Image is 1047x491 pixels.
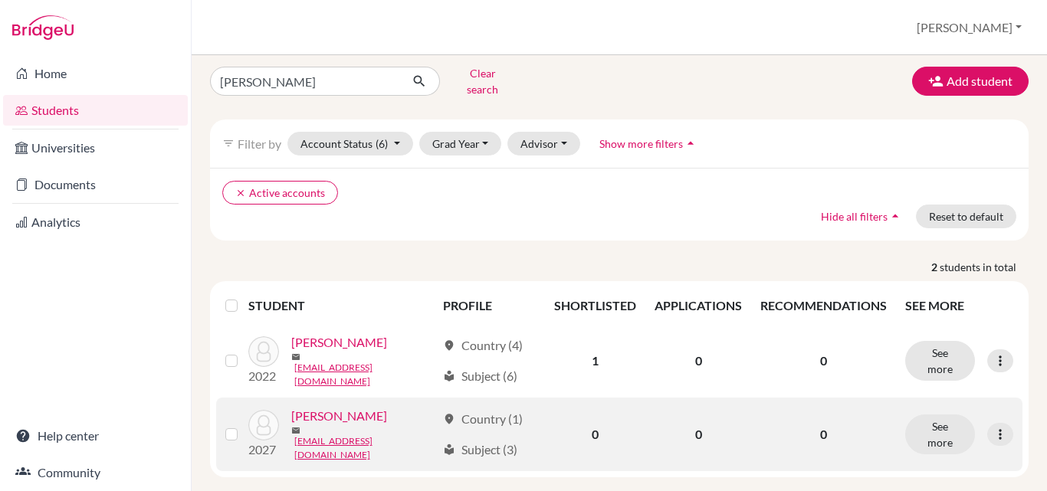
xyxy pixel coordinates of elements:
input: Find student by name... [210,67,400,96]
th: SHORTLISTED [545,287,645,324]
button: Reset to default [916,205,1016,228]
div: Country (1) [443,410,523,428]
td: 0 [545,398,645,471]
a: [PERSON_NAME] [291,333,387,352]
i: arrow_drop_up [683,136,698,151]
p: 0 [760,425,887,444]
p: 2027 [248,440,279,459]
a: [EMAIL_ADDRESS][DOMAIN_NAME] [294,361,436,388]
th: PROFILE [434,287,546,324]
th: SEE MORE [896,287,1022,324]
a: Community [3,457,188,488]
th: STUDENT [248,287,434,324]
div: Subject (6) [443,367,517,385]
a: [PERSON_NAME] [291,407,387,425]
td: 0 [645,324,751,398]
p: 0 [760,352,887,370]
td: 1 [545,324,645,398]
span: mail [291,352,300,362]
td: 0 [645,398,751,471]
a: Help center [3,421,188,451]
img: Roman, Miranda [248,410,279,440]
img: Peña, Miranda [248,336,279,367]
a: Analytics [3,207,188,237]
span: mail [291,426,300,435]
span: Show more filters [599,137,683,150]
img: Bridge-U [12,15,74,40]
span: location_on [443,413,455,425]
span: local_library [443,370,455,382]
span: location_on [443,339,455,352]
th: APPLICATIONS [645,287,751,324]
a: Documents [3,169,188,200]
button: Grad Year [419,132,502,155]
a: [EMAIL_ADDRESS][DOMAIN_NAME] [294,434,436,462]
button: Clear search [440,61,525,101]
button: See more [905,414,975,454]
span: students in total [940,259,1029,275]
a: Home [3,58,188,89]
button: Advisor [507,132,580,155]
div: Country (4) [443,336,523,355]
i: arrow_drop_up [888,208,903,224]
button: clearActive accounts [222,181,338,205]
button: See more [905,341,975,381]
button: [PERSON_NAME] [910,13,1029,42]
strong: 2 [931,259,940,275]
i: clear [235,188,246,198]
i: filter_list [222,137,235,149]
span: Filter by [238,136,281,151]
span: local_library [443,444,455,456]
p: 2022 [248,367,279,385]
button: Account Status(6) [287,132,413,155]
div: Subject (3) [443,440,517,459]
a: Students [3,95,188,126]
a: Universities [3,133,188,163]
span: Hide all filters [821,210,888,223]
button: Show more filtersarrow_drop_up [586,132,711,155]
th: RECOMMENDATIONS [751,287,896,324]
button: Hide all filtersarrow_drop_up [808,205,916,228]
span: (6) [376,137,388,150]
button: Add student [912,67,1029,96]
